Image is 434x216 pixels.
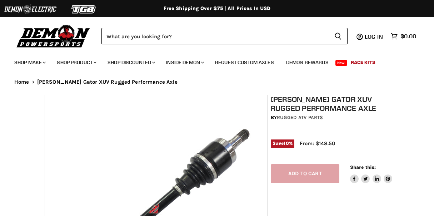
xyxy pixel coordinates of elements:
h1: [PERSON_NAME] Gator XUV Rugged Performance Axle [271,95,393,113]
span: Log in [365,33,383,40]
img: Demon Powersports [14,23,93,49]
a: Shop Discounted [102,55,159,70]
span: Share this: [350,165,376,170]
button: Search [329,28,348,44]
a: Log in [361,33,387,40]
div: by [271,114,393,122]
img: Demon Electric Logo 2 [4,3,57,16]
a: Inside Demon [161,55,208,70]
span: [PERSON_NAME] Gator XUV Rugged Performance Axle [37,79,178,85]
a: Rugged ATV Parts [277,114,323,121]
input: Search [101,28,329,44]
a: Shop Make [9,55,50,70]
a: Demon Rewards [281,55,334,70]
aside: Share this: [350,164,393,183]
a: $0.00 [387,31,420,41]
a: Shop Product [51,55,101,70]
span: From: $148.50 [300,140,335,147]
a: Request Custom Axles [210,55,279,70]
ul: Main menu [9,52,414,70]
a: Race Kits [345,55,381,70]
form: Product [101,28,348,44]
img: TGB Logo 2 [57,3,111,16]
a: Home [14,79,29,85]
span: Save % [271,139,294,147]
span: New! [335,60,348,66]
span: $0.00 [400,33,416,40]
span: 10 [284,141,289,146]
